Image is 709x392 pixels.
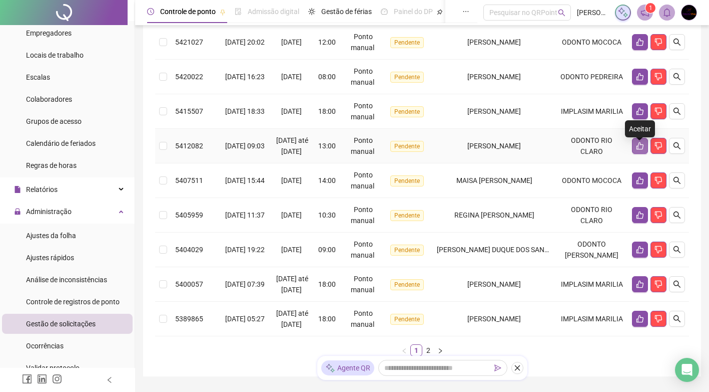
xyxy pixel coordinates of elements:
[654,211,662,219] span: dislike
[390,106,424,117] span: Pendente
[636,280,644,288] span: like
[467,315,521,323] span: [PERSON_NAME]
[175,315,203,323] span: 5389865
[26,139,96,147] span: Calendário de feriados
[394,8,433,16] span: Painel do DP
[654,246,662,254] span: dislike
[636,246,644,254] span: like
[437,9,443,15] span: pushpin
[175,38,203,46] span: 5421027
[556,233,628,267] td: ODONTO [PERSON_NAME]
[467,107,521,115] span: [PERSON_NAME]
[318,211,336,219] span: 10:30
[351,33,374,52] span: Ponto manual
[636,73,644,81] span: like
[225,38,265,46] span: [DATE] 20:02
[26,254,74,262] span: Ajustes rápidos
[281,246,302,254] span: [DATE]
[577,7,609,18] span: [PERSON_NAME]
[556,25,628,60] td: ODONTO MOCOCA
[673,142,681,150] span: search
[318,142,336,150] span: 13:00
[673,73,681,81] span: search
[390,245,424,256] span: Pendente
[26,95,72,103] span: Colaboradores
[514,364,521,371] span: close
[351,67,374,86] span: Ponto manual
[26,276,107,284] span: Análise de inconsistências
[494,364,501,371] span: send
[321,8,372,16] span: Gestão de férias
[390,279,424,290] span: Pendente
[276,309,308,328] span: [DATE] até [DATE]
[437,348,443,354] span: right
[175,107,203,115] span: 5415507
[351,102,374,121] span: Ponto manual
[636,176,644,184] span: like
[235,8,242,15] span: file-done
[654,73,662,81] span: dislike
[636,107,644,115] span: like
[318,246,336,254] span: 09:00
[556,267,628,302] td: IMPLASIM MARILIA
[37,374,47,384] span: linkedin
[423,345,434,356] a: 2
[673,107,681,115] span: search
[410,344,422,356] li: 1
[318,280,336,288] span: 18:00
[351,206,374,225] span: Ponto manual
[52,374,62,384] span: instagram
[175,142,203,150] span: 5412082
[318,38,336,46] span: 12:00
[281,38,302,46] span: [DATE]
[276,136,308,155] span: [DATE] até [DATE]
[225,315,265,323] span: [DATE] 05:27
[26,117,82,125] span: Grupos de acesso
[175,211,203,219] span: 5405959
[437,246,557,254] span: [PERSON_NAME] DUQUE DOS SANTOS
[281,176,302,184] span: [DATE]
[673,176,681,184] span: search
[654,176,662,184] span: dislike
[175,280,203,288] span: 5400057
[351,309,374,328] span: Ponto manual
[225,176,265,184] span: [DATE] 15:44
[175,176,203,184] span: 5407511
[276,275,308,294] span: [DATE] até [DATE]
[411,345,422,356] a: 1
[381,8,388,15] span: dashboard
[281,73,302,81] span: [DATE]
[673,211,681,219] span: search
[654,280,662,288] span: dislike
[636,315,644,323] span: like
[390,37,424,48] span: Pendente
[681,5,696,20] img: 91220
[434,344,446,356] li: Próxima página
[248,8,299,16] span: Admissão digital
[398,344,410,356] button: left
[26,73,50,81] span: Escalas
[225,73,265,81] span: [DATE] 16:23
[308,8,315,15] span: sun
[281,211,302,219] span: [DATE]
[673,246,681,254] span: search
[26,298,120,306] span: Controle de registros de ponto
[673,38,681,46] span: search
[645,3,655,13] sup: 1
[26,185,58,193] span: Relatórios
[225,107,265,115] span: [DATE] 18:33
[351,136,374,155] span: Ponto manual
[325,363,335,373] img: sparkle-icon.fc2bf0ac1784a2077858766a79e2daf3.svg
[398,344,410,356] li: Página anterior
[434,344,446,356] button: right
[636,142,644,150] span: like
[390,210,424,221] span: Pendente
[556,60,628,94] td: ODONTO PEDREIRA
[220,9,226,15] span: pushpin
[654,142,662,150] span: dislike
[467,280,521,288] span: [PERSON_NAME]
[673,315,681,323] span: search
[318,107,336,115] span: 18:00
[636,211,644,219] span: like
[390,141,424,152] span: Pendente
